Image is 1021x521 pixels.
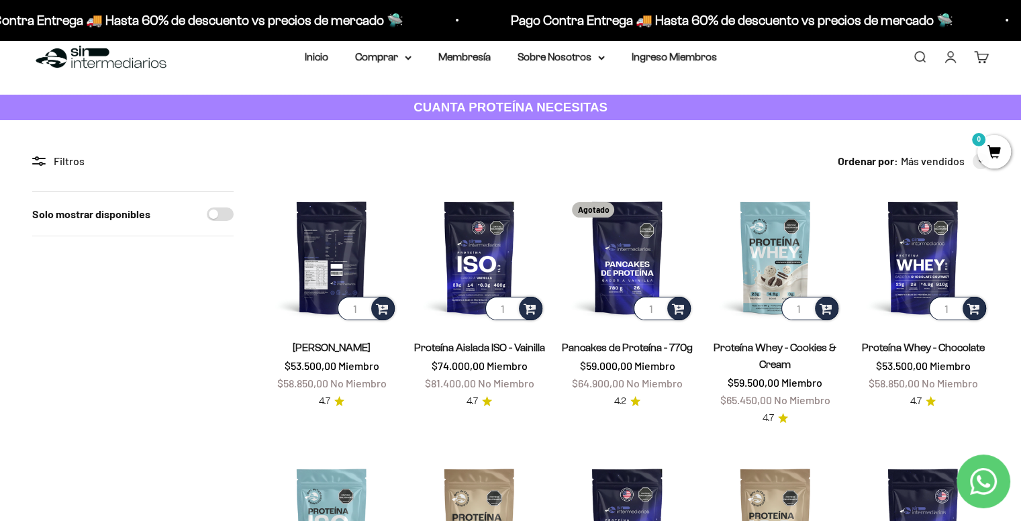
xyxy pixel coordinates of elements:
[861,342,984,353] a: Proteína Whey - Chocolate
[266,191,397,323] img: Proteína Whey - Vainilla
[285,359,336,372] span: $53.500,00
[977,146,1011,160] a: 0
[32,152,234,170] div: Filtros
[330,377,387,389] span: No Miembro
[971,132,987,148] mark: 0
[875,359,927,372] span: $53.500,00
[467,394,492,409] a: 4.74.7 de 5.0 estrellas
[910,394,922,409] span: 4.7
[838,152,898,170] span: Ordenar por:
[614,394,626,409] span: 4.2
[414,100,607,114] strong: CUANTA PROTEÍNA NECESITAS
[414,342,545,353] a: Proteína Aislada ISO - Vainilla
[478,377,534,389] span: No Miembro
[338,359,379,372] span: Miembro
[438,51,491,62] a: Membresía
[614,394,640,409] a: 4.24.2 de 5.0 estrellas
[293,342,371,353] a: [PERSON_NAME]
[781,376,822,389] span: Miembro
[720,393,772,406] span: $65.450,00
[487,359,528,372] span: Miembro
[508,9,951,31] p: Pago Contra Entrega 🚚 Hasta 60% de descuento vs precios de mercado 🛸
[774,393,830,406] span: No Miembro
[921,377,977,389] span: No Miembro
[277,377,328,389] span: $58.850,00
[901,152,965,170] span: Más vendidos
[868,377,919,389] span: $58.850,00
[572,377,624,389] span: $64.900,00
[319,394,344,409] a: 4.74.7 de 5.0 estrellas
[579,359,632,372] span: $59.000,00
[319,394,330,409] span: 4.7
[467,394,478,409] span: 4.7
[901,152,989,170] button: Más vendidos
[432,359,485,372] span: $74.000,00
[562,342,693,353] a: Pancakes de Proteína - 770g
[626,377,683,389] span: No Miembro
[355,48,411,66] summary: Comprar
[518,48,605,66] summary: Sobre Nosotros
[763,411,788,426] a: 4.74.7 de 5.0 estrellas
[305,51,328,62] a: Inicio
[763,411,774,426] span: 4.7
[634,359,675,372] span: Miembro
[910,394,936,409] a: 4.74.7 de 5.0 estrellas
[714,342,836,370] a: Proteína Whey - Cookies & Cream
[728,376,779,389] span: $59.500,00
[929,359,970,372] span: Miembro
[32,205,150,223] label: Solo mostrar disponibles
[425,377,476,389] span: $81.400,00
[632,51,717,62] a: Ingreso Miembros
